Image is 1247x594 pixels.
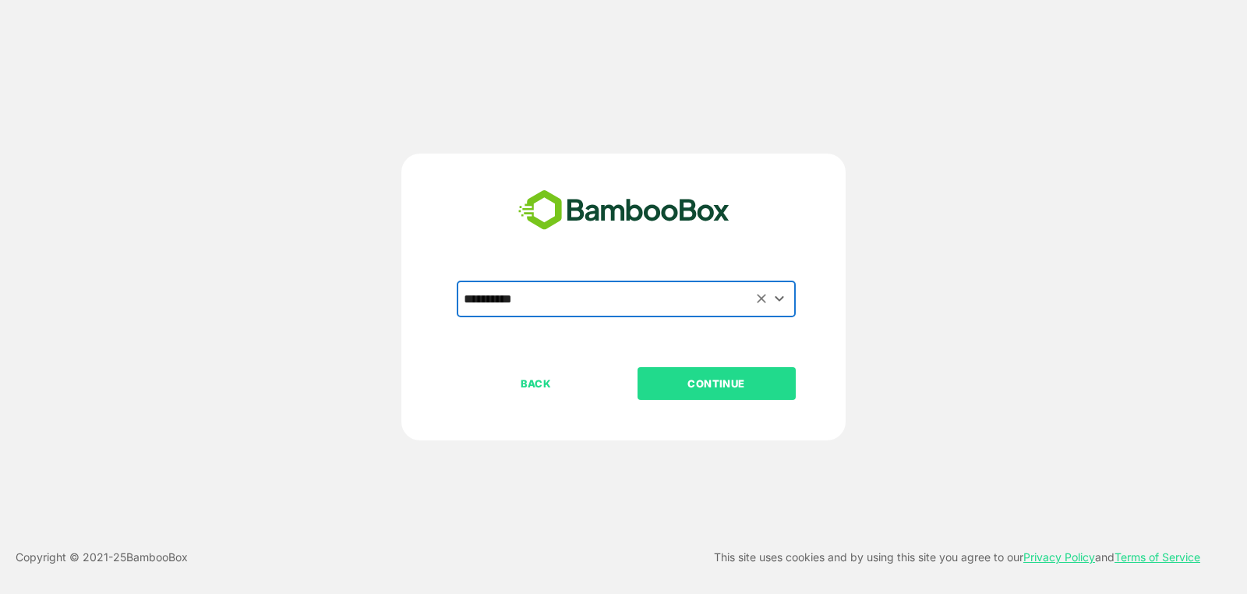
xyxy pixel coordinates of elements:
button: Clear [753,290,771,308]
a: Terms of Service [1115,550,1200,564]
p: BACK [458,375,614,392]
button: BACK [457,367,615,400]
p: CONTINUE [638,375,794,392]
p: This site uses cookies and by using this site you agree to our and [714,548,1200,567]
p: Copyright © 2021- 25 BambooBox [16,548,188,567]
button: CONTINUE [638,367,796,400]
a: Privacy Policy [1023,550,1095,564]
button: Open [769,288,790,309]
img: bamboobox [510,185,738,236]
